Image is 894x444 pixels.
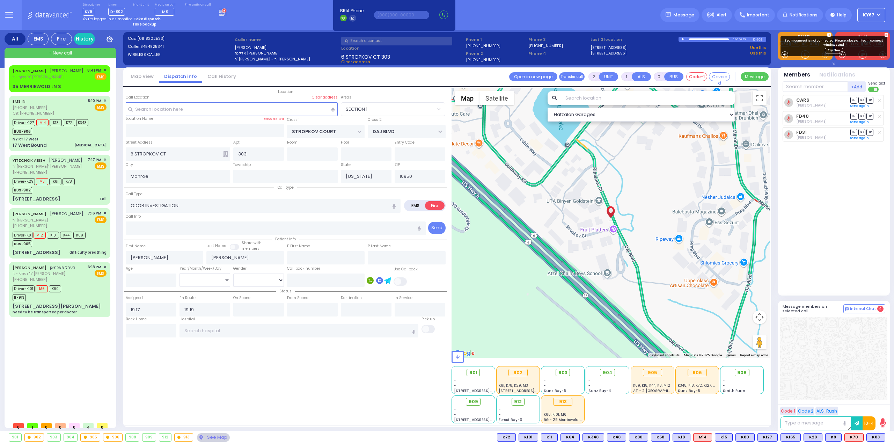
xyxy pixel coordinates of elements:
label: WIRELESS CALLER [128,52,232,58]
div: ELKONA MOSHE KRAUS [604,202,617,223]
label: Destination [341,295,362,301]
span: K61 [49,178,61,185]
span: Driver-K127 [13,119,35,126]
label: [PERSON_NAME] [235,45,339,51]
span: 0 [97,423,108,428]
span: 8:10 PM [88,98,101,103]
span: K61, K78, K29, M3 [499,383,528,388]
div: BLS [651,433,670,442]
span: DR [850,97,857,103]
span: K69 [73,232,86,239]
span: Driver-K101 [13,285,35,292]
a: FD40 [796,114,809,119]
span: - [454,407,456,412]
span: DR [850,113,857,119]
div: / [739,35,740,43]
label: Fire [425,201,445,210]
a: Call History [202,73,241,80]
div: 908 [126,434,139,441]
span: CB: [PHONE_NUMBER] [13,110,54,116]
input: Search a contact [341,37,452,45]
label: Floor [341,140,349,145]
span: + New call [49,50,72,57]
label: אלקנה [PERSON_NAME] [235,50,339,56]
span: BRIA Phone [340,8,364,14]
div: [STREET_ADDRESS][PERSON_NAME] [13,303,101,310]
div: BLS [607,433,626,442]
strong: Take dispatch [134,16,161,22]
div: difficulty breathing [69,250,107,255]
label: Clear address [312,95,338,100]
span: Joel Sandel [796,103,827,108]
span: 0 [13,423,24,428]
span: K69, K18, K44, K8, M12 [633,383,670,388]
span: Help [837,12,847,18]
label: Township [233,162,251,168]
a: Dispatch info [159,73,202,80]
span: ✕ [103,264,107,270]
span: Call type [274,185,297,190]
p: Team connect is not connected. Please, close all team connect windows and [783,39,884,47]
span: - [499,407,501,412]
label: EMS [405,201,426,210]
button: Show satellite imagery [479,91,514,105]
span: Driver-K8 [13,232,32,239]
label: City [126,162,133,168]
img: comment-alt.png [845,307,849,311]
span: BUS-902 [13,187,32,194]
button: Message [741,72,769,81]
label: Gender [233,266,247,271]
div: 35 MERRIEWOLD LN S [13,83,61,90]
span: Smith Farm [723,388,745,393]
div: 903 [47,434,60,441]
span: DR [850,129,857,136]
div: ALS [844,433,864,442]
button: Toggle fullscreen view [753,91,767,105]
span: 7:17 PM [88,157,101,162]
label: In Service [395,295,412,301]
span: Jacob Friedman [796,119,827,124]
span: Patient info [272,236,299,242]
span: 8454925341 [140,44,164,49]
span: - [454,383,456,388]
span: - [588,383,591,388]
button: Code 1 [780,407,796,415]
span: EMS [95,216,107,223]
label: Location [341,45,463,51]
span: K44 [60,232,72,239]
button: Send [428,222,446,234]
div: 17 West Bound [13,142,47,149]
span: ✕ [103,157,107,163]
span: Location [274,89,297,94]
u: EMS [97,74,104,80]
label: KJFD [835,35,890,39]
div: need to be transported per doctor [13,310,77,315]
div: BLS [735,433,755,442]
a: FD31 [796,130,807,135]
span: - [454,412,456,417]
a: CAR6 [796,97,809,103]
div: BLS [519,433,538,442]
span: ר' ברוך - ר' [PERSON_NAME] [13,74,83,80]
span: - [499,412,501,417]
span: SECTION 1 [341,102,445,116]
span: K78 [63,178,75,185]
label: [PHONE_NUMBER] [528,43,563,48]
button: Internal Chat 4 [843,304,885,313]
button: Members [784,71,810,79]
div: Fall [100,196,107,202]
label: Location Name [126,116,153,122]
h5: Message members on selected call [783,304,843,313]
button: Drag Pegman onto the map to open Street View [753,335,767,349]
label: Hospital [179,316,195,322]
a: [STREET_ADDRESS] [591,50,626,56]
a: Open this area in Google Maps (opens a new window) [453,349,476,358]
span: SECTION 1 [341,103,435,115]
label: Entry Code [395,140,415,145]
button: BUS [664,72,683,81]
span: [0818202533] [137,36,164,41]
span: B-913 [13,294,26,301]
label: Cad: [128,36,232,42]
label: Apt [233,140,240,145]
strong: Take backup [132,22,156,27]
